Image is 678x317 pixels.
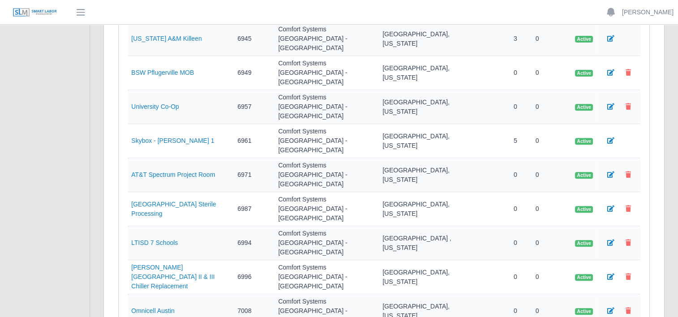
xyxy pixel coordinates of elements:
[532,124,571,158] td: 0
[575,274,593,281] span: Active
[131,264,215,290] a: [PERSON_NAME][GEOGRAPHIC_DATA] II & III Chiller Replacement
[131,171,215,178] a: AT&T Spectrum Project Room
[275,56,379,90] td: Comfort Systems [GEOGRAPHIC_DATA] - [GEOGRAPHIC_DATA]
[510,124,532,158] td: 5
[131,239,178,246] a: LTISD 7 Schools
[234,124,275,158] td: 6961
[575,70,593,77] span: Active
[510,158,532,192] td: 0
[234,260,275,294] td: 6996
[131,137,214,144] a: Skybox - [PERSON_NAME] 1
[234,56,275,90] td: 6949
[275,226,379,260] td: Comfort Systems [GEOGRAPHIC_DATA] - [GEOGRAPHIC_DATA]
[532,192,571,226] td: 0
[379,56,471,90] td: [GEOGRAPHIC_DATA], [US_STATE]
[575,308,593,315] span: Active
[275,158,379,192] td: Comfort Systems [GEOGRAPHIC_DATA] - [GEOGRAPHIC_DATA]
[379,260,471,294] td: [GEOGRAPHIC_DATA], [US_STATE]
[510,56,532,90] td: 0
[275,22,379,56] td: Comfort Systems [GEOGRAPHIC_DATA] - [GEOGRAPHIC_DATA]
[379,124,471,158] td: [GEOGRAPHIC_DATA], [US_STATE]
[532,158,571,192] td: 0
[275,260,379,294] td: Comfort Systems [GEOGRAPHIC_DATA] - [GEOGRAPHIC_DATA]
[510,260,532,294] td: 0
[379,226,471,260] td: [GEOGRAPHIC_DATA] , [US_STATE]
[234,158,275,192] td: 6971
[575,138,593,145] span: Active
[234,226,275,260] td: 6994
[379,22,471,56] td: [GEOGRAPHIC_DATA], [US_STATE]
[234,192,275,226] td: 6987
[131,35,202,42] a: [US_STATE] A&M Killeen
[234,22,275,56] td: 6945
[532,260,571,294] td: 0
[622,8,674,17] a: [PERSON_NAME]
[131,307,174,314] a: Omnicell Austin
[532,90,571,124] td: 0
[575,172,593,179] span: Active
[575,104,593,111] span: Active
[234,90,275,124] td: 6957
[575,206,593,213] span: Active
[131,69,194,76] a: BSW Pflugerville MOB
[532,226,571,260] td: 0
[379,192,471,226] td: [GEOGRAPHIC_DATA], [US_STATE]
[275,192,379,226] td: Comfort Systems [GEOGRAPHIC_DATA] - [GEOGRAPHIC_DATA]
[131,201,216,217] a: [GEOGRAPHIC_DATA] Sterile Processing
[379,158,471,192] td: [GEOGRAPHIC_DATA], [US_STATE]
[532,22,571,56] td: 0
[510,90,532,124] td: 0
[131,103,179,110] a: University Co-Op
[575,240,593,247] span: Active
[379,90,471,124] td: [GEOGRAPHIC_DATA], [US_STATE]
[510,226,532,260] td: 0
[510,22,532,56] td: 3
[275,90,379,124] td: Comfort Systems [GEOGRAPHIC_DATA] - [GEOGRAPHIC_DATA]
[275,124,379,158] td: Comfort Systems [GEOGRAPHIC_DATA] - [GEOGRAPHIC_DATA]
[13,8,57,17] img: SLM Logo
[532,56,571,90] td: 0
[510,192,532,226] td: 0
[575,36,593,43] span: Active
